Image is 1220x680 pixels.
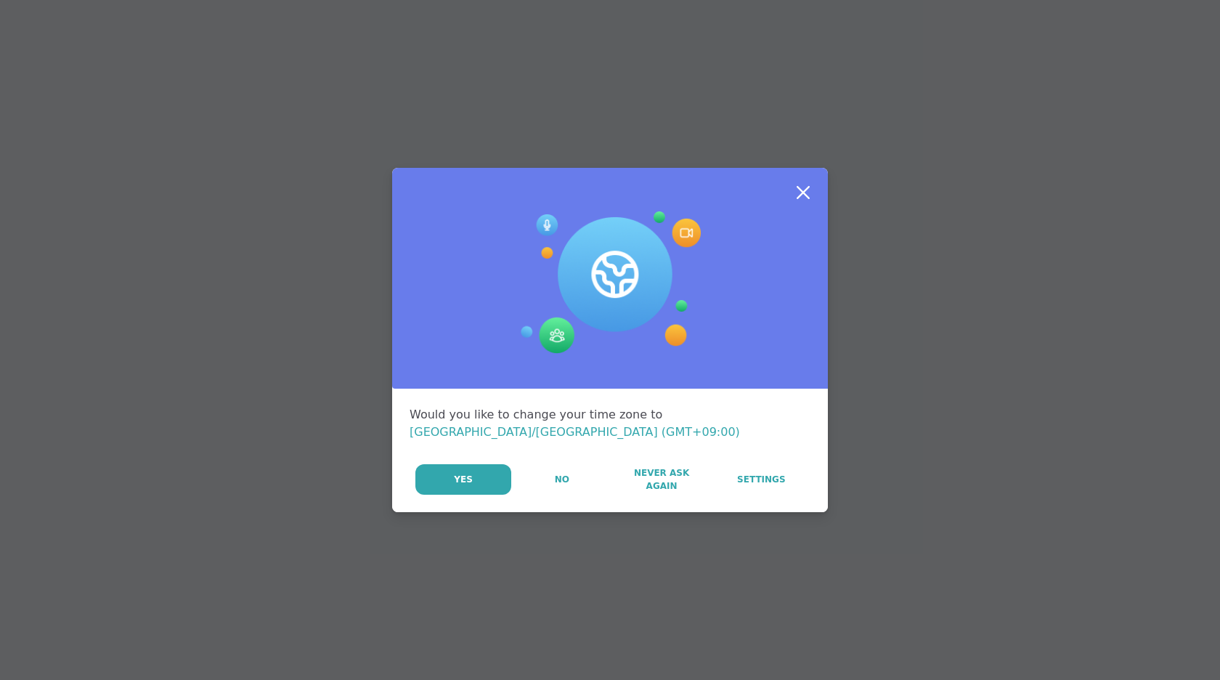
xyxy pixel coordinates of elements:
a: Settings [712,464,810,495]
button: Never Ask Again [612,464,710,495]
span: Settings [737,473,786,486]
span: Never Ask Again [619,466,703,493]
img: Session Experience [519,211,701,354]
button: Yes [415,464,511,495]
button: No [513,464,611,495]
span: Yes [454,473,473,486]
span: [GEOGRAPHIC_DATA]/[GEOGRAPHIC_DATA] (GMT+09:00) [410,425,740,439]
span: No [555,473,569,486]
div: Would you like to change your time zone to [410,406,810,441]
